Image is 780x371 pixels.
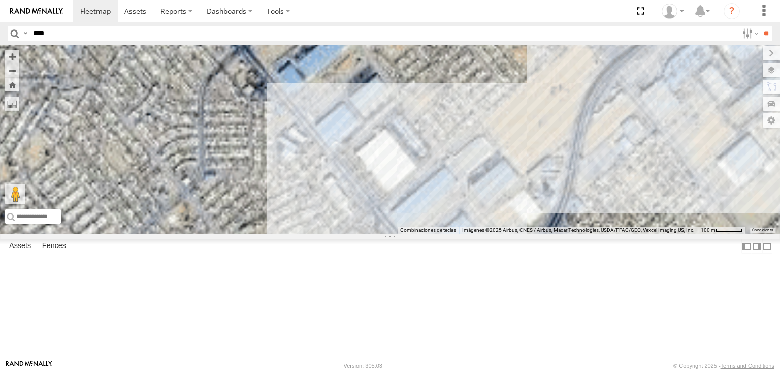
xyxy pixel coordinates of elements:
[37,239,71,254] label: Fences
[5,50,19,64] button: Zoom in
[5,184,25,204] button: Arrastra el hombrecito naranja al mapa para abrir Street View
[658,4,688,19] div: foxconn f
[400,227,456,234] button: Combinaciones de teclas
[21,26,29,41] label: Search Query
[738,26,760,41] label: Search Filter Options
[752,239,762,254] label: Dock Summary Table to the Right
[5,64,19,78] button: Zoom out
[4,239,36,254] label: Assets
[752,228,773,232] a: Condiciones
[762,239,772,254] label: Hide Summary Table
[6,361,52,371] a: Visit our Website
[462,227,695,233] span: Imágenes ©2025 Airbus, CNES / Airbus, Maxar Technologies, USDA/FPAC/GEO, Vexcel Imaging US, Inc.
[5,97,19,111] label: Measure
[701,227,716,233] span: 100 m
[721,363,774,369] a: Terms and Conditions
[741,239,752,254] label: Dock Summary Table to the Left
[5,78,19,91] button: Zoom Home
[724,3,740,19] i: ?
[763,113,780,128] label: Map Settings
[698,227,745,234] button: Escala del mapa: 100 m por 49 píxeles
[10,8,63,15] img: rand-logo.svg
[344,363,382,369] div: Version: 305.03
[673,363,774,369] div: © Copyright 2025 -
